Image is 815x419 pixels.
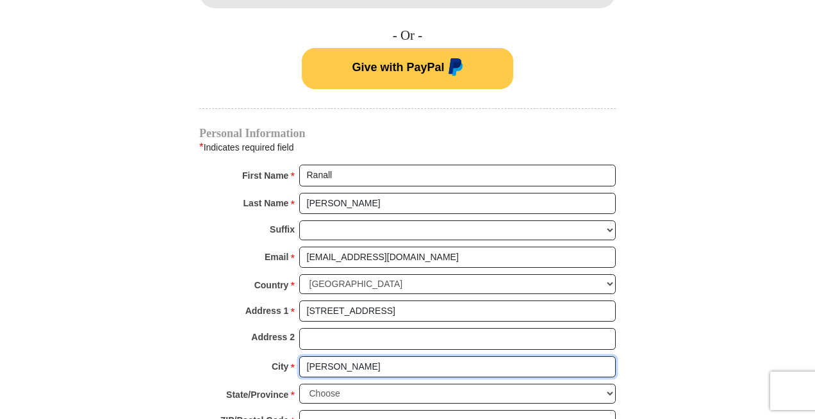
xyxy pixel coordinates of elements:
strong: Country [254,276,289,294]
span: Give with PayPal [352,61,444,74]
strong: State/Province [226,386,288,404]
strong: First Name [242,167,288,185]
div: Indicates required field [199,139,616,156]
strong: Last Name [243,194,289,212]
strong: City [272,357,288,375]
strong: Address 1 [245,302,289,320]
h4: - Or - [199,28,616,44]
img: paypal [445,58,463,79]
strong: Suffix [270,220,295,238]
strong: Address 2 [251,328,295,346]
button: Give with PayPal [302,48,513,89]
h4: Personal Information [199,128,616,138]
strong: Email [265,248,288,266]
